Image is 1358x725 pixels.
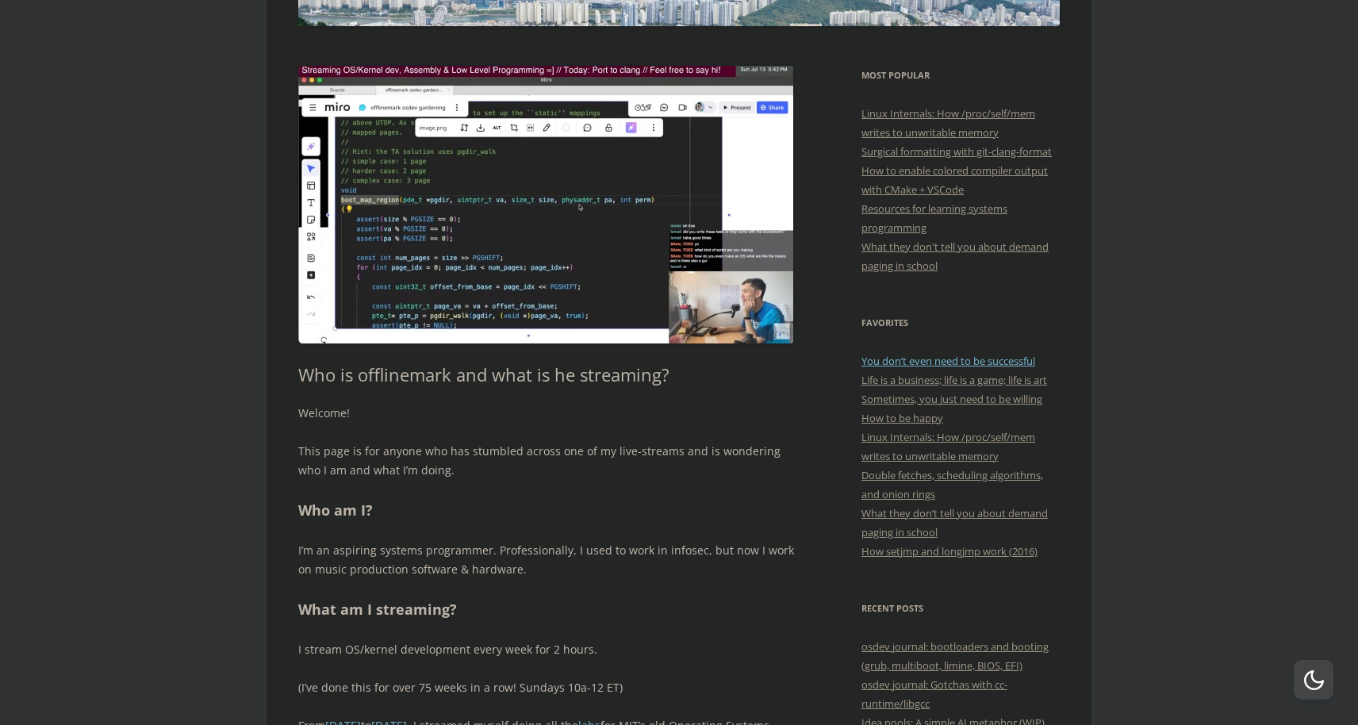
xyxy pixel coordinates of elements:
[298,541,794,579] p: I’m an aspiring systems programmer. Professionally, I used to work in infosec, but now I work on ...
[861,106,1035,140] a: Linux Internals: How /proc/self/mem writes to unwritable memory
[861,468,1043,501] a: Double fetches, scheduling algorithms, and onion rings
[861,544,1038,558] a: How setjmp and longjmp work (2016)
[298,598,794,621] h2: What am I streaming?
[298,640,794,659] p: I stream OS/kernel development every week for 2 hours.
[861,354,1035,368] a: You don’t even need to be successful
[298,499,794,522] h2: Who am I?
[861,240,1049,273] a: What they don't tell you about demand paging in school
[298,364,794,385] h1: Who is offlinemark and what is he streaming?
[861,430,1035,463] a: Linux Internals: How /proc/self/mem writes to unwritable memory
[298,442,794,480] p: This page is for anyone who has stumbled across one of my live-streams and is wondering who I am ...
[861,411,943,425] a: How to be happy
[861,163,1048,197] a: How to enable colored compiler output with CMake + VSCode
[861,639,1049,673] a: osdev journal: bootloaders and booting (grub, multiboot, limine, BIOS, EFI)
[861,506,1048,539] a: What they don’t tell you about demand paging in school
[861,313,1060,332] h3: Favorites
[861,599,1060,618] h3: Recent Posts
[861,677,1007,711] a: osdev journal: Gotchas with cc-runtime/libgcc
[298,404,794,423] p: Welcome!
[298,678,794,697] p: (I’ve done this for over 75 weeks in a row! Sundays 10a-12 ET)
[861,66,1060,85] h3: Most Popular
[861,373,1047,387] a: Life is a business; life is a game; life is art
[861,392,1042,406] a: Sometimes, you just need to be willing
[861,144,1052,159] a: Surgical formatting with git-clang-format
[861,201,1007,235] a: Resources for learning systems programming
